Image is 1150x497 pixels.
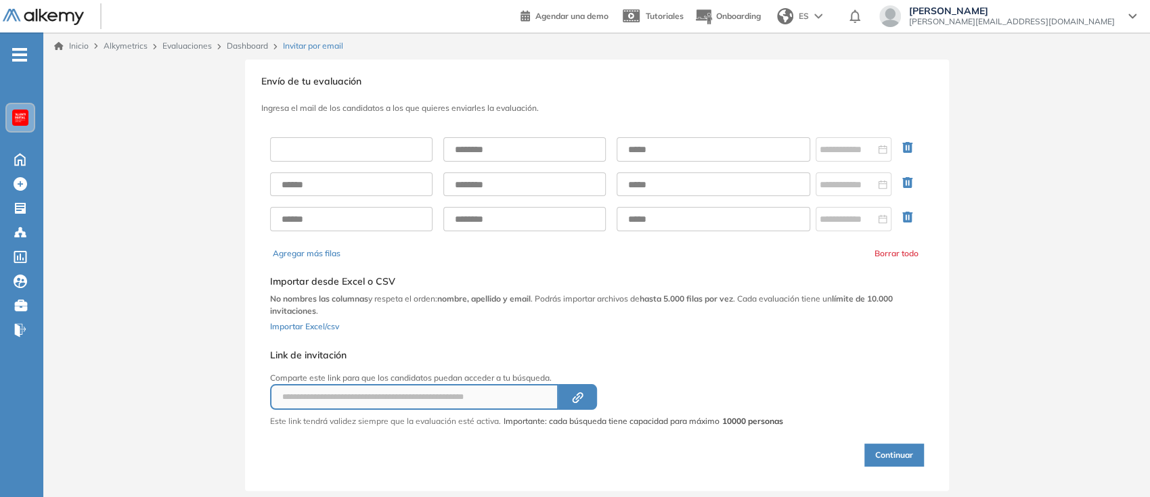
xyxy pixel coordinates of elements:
h3: Ingresa el mail de los candidatos a los que quieres enviarles la evaluación. [261,103,933,113]
img: https://assets.alkemy.org/workspaces/620/d203e0be-08f6-444b-9eae-a92d815a506f.png [15,112,26,123]
strong: 10000 personas [722,416,783,426]
span: [PERSON_NAME] [909,5,1115,16]
button: Agregar más filas [273,247,340,260]
span: Importante: cada búsqueda tiene capacidad para máximo [504,415,783,427]
a: Dashboard [227,41,268,51]
button: Continuar [864,444,924,467]
b: hasta 5.000 filas por vez [640,293,733,304]
span: ES [799,10,809,22]
span: Agendar una demo [535,11,609,21]
span: Alkymetrics [104,41,148,51]
span: Onboarding [716,11,761,21]
b: límite de 10.000 invitaciones [270,293,893,316]
img: Logo [3,9,84,26]
p: Este link tendrá validez siempre que la evaluación esté activa. [270,415,501,427]
h5: Importar desde Excel o CSV [270,276,924,287]
b: No nombres las columnas [270,293,368,304]
a: Agendar una demo [521,7,609,23]
button: Onboarding [694,2,761,31]
span: Tutoriales [646,11,684,21]
i: - [12,53,27,56]
a: Inicio [54,40,89,52]
img: world [777,8,793,24]
span: Invitar por email [283,40,343,52]
button: Borrar todo [875,247,919,260]
img: arrow [814,14,822,19]
h5: Link de invitación [270,350,783,361]
h3: Envío de tu evaluación [261,76,933,87]
span: Importar Excel/csv [270,321,339,331]
span: [PERSON_NAME][EMAIL_ADDRESS][DOMAIN_NAME] [909,16,1115,27]
p: y respeta el orden: . Podrás importar archivos de . Cada evaluación tiene un . [270,293,924,317]
button: Importar Excel/csv [270,317,339,333]
a: Evaluaciones [162,41,212,51]
p: Comparte este link para que los candidatos puedan acceder a tu búsqueda. [270,372,783,384]
b: nombre, apellido y email [437,293,531,304]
